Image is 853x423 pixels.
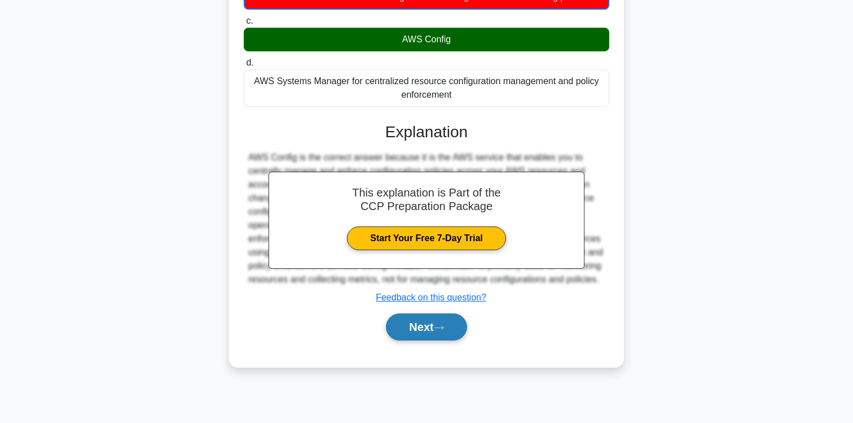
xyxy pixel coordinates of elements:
span: d. [246,58,253,67]
div: AWS Config [244,28,609,51]
div: AWS Config is the correct answer because it is the AWS service that enables you to centrally mana... [248,151,605,286]
span: c. [246,16,253,25]
a: Feedback on this question? [376,293,486,302]
h3: Explanation [250,123,603,142]
button: Next [386,313,467,341]
a: Start Your Free 7-Day Trial [347,226,505,250]
div: AWS Systems Manager for centralized resource configuration management and policy enforcement [244,69,609,107]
